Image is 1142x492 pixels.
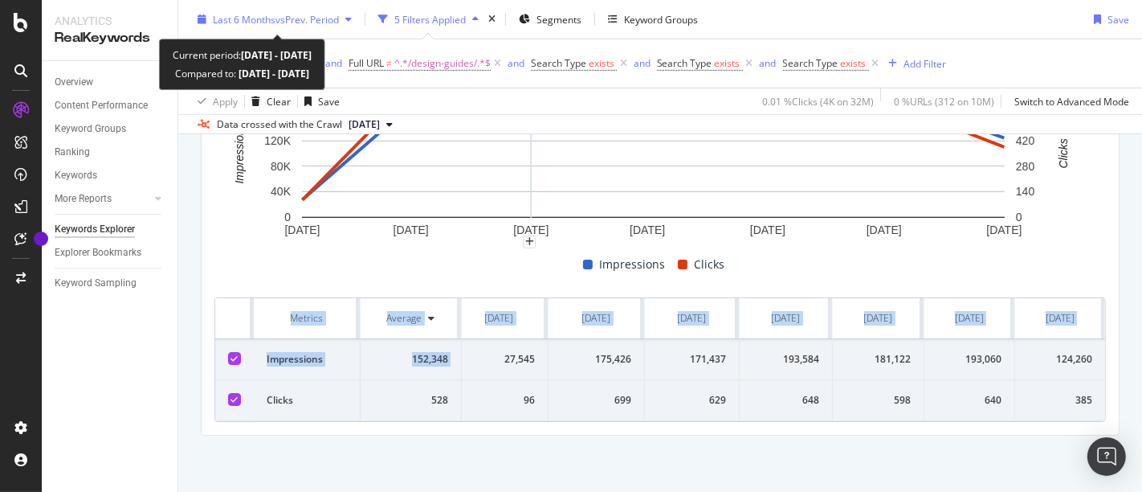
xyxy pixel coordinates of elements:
[318,94,340,108] div: Save
[55,167,97,184] div: Keywords
[485,311,514,326] div: [DATE]
[55,74,93,91] div: Overview
[55,29,165,47] div: RealKeywords
[624,12,698,26] div: Keyword Groups
[55,275,166,292] a: Keyword Sampling
[267,311,347,326] div: Metrics
[267,94,291,108] div: Clear
[561,352,631,367] div: 175,426
[325,55,342,71] button: and
[325,56,342,70] div: and
[634,55,651,71] button: and
[55,144,166,161] a: Ranking
[658,393,726,408] div: 629
[271,186,292,199] text: 40K
[372,6,485,32] button: 5 Filters Applied
[298,88,340,114] button: Save
[55,121,166,137] a: Keyword Groups
[678,311,707,326] div: [DATE]
[589,56,614,70] span: exists
[715,56,740,70] span: exists
[658,352,726,367] div: 171,437
[752,352,819,367] div: 193,584
[1057,139,1070,169] text: Clicks
[55,191,150,207] a: More Reports
[1107,12,1129,26] div: Save
[1014,94,1129,108] div: Switch to Advanced Mode
[762,94,874,108] div: 0.01 % Clicks ( 4K on 32M )
[1028,393,1092,408] div: 385
[217,117,342,132] div: Data crossed with the Crawl
[55,97,166,114] a: Content Performance
[254,339,361,380] td: Impressions
[846,352,911,367] div: 181,122
[986,223,1022,236] text: [DATE]
[373,352,448,367] div: 152,348
[373,393,448,408] div: 528
[55,13,165,29] div: Analytics
[173,46,312,64] div: Current period:
[536,12,581,26] span: Segments
[508,56,524,70] div: and
[213,94,238,108] div: Apply
[55,221,135,238] div: Keywords Explorer
[904,56,947,70] div: Add Filter
[1087,6,1129,32] button: Save
[846,393,911,408] div: 598
[883,54,947,73] button: Add Filter
[55,244,141,261] div: Explorer Bookmarks
[55,144,90,161] div: Ranking
[55,97,148,114] div: Content Performance
[55,221,166,238] a: Keywords Explorer
[531,56,586,70] span: Search Type
[508,55,524,71] button: and
[1008,88,1129,114] button: Switch to Advanced Mode
[760,56,777,70] div: and
[657,56,712,70] span: Search Type
[752,393,819,408] div: 648
[937,393,1001,408] div: 640
[386,56,392,70] span: ≠
[191,6,358,32] button: Last 6 MonthsvsPrev. Period
[394,52,491,75] span: ^.*/design-guides/.*$
[694,255,724,274] span: Clicks
[1016,211,1022,224] text: 0
[599,255,665,274] span: Impressions
[512,6,588,32] button: Segments
[254,380,361,421] td: Clicks
[867,223,902,236] text: [DATE]
[214,81,1093,242] svg: A chart.
[284,211,291,224] text: 0
[241,48,312,62] b: [DATE] - [DATE]
[772,311,801,326] div: [DATE]
[582,311,611,326] div: [DATE]
[349,117,380,132] span: 2025 Aug. 4th
[275,12,339,26] span: vs Prev. Period
[634,56,651,70] div: and
[1046,311,1075,326] div: [DATE]
[233,124,246,184] text: Impressions
[284,223,320,236] text: [DATE]
[937,352,1001,367] div: 193,060
[342,115,399,134] button: [DATE]
[245,88,291,114] button: Clear
[1087,437,1126,476] div: Open Intercom Messenger
[783,56,838,70] span: Search Type
[523,236,536,248] div: plus
[894,94,994,108] div: 0 % URLs ( 312 on 10M )
[349,56,384,70] span: Full URL
[463,352,535,367] div: 27,545
[236,67,309,80] b: [DATE] - [DATE]
[760,55,777,71] button: and
[213,12,275,26] span: Last 6 Months
[191,88,238,114] button: Apply
[34,232,48,246] div: Tooltip anchor
[55,275,137,292] div: Keyword Sampling
[1016,160,1035,173] text: 280
[602,6,704,32] button: Keyword Groups
[175,64,309,83] div: Compared to:
[955,311,984,326] div: [DATE]
[55,191,112,207] div: More Reports
[271,160,292,173] text: 80K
